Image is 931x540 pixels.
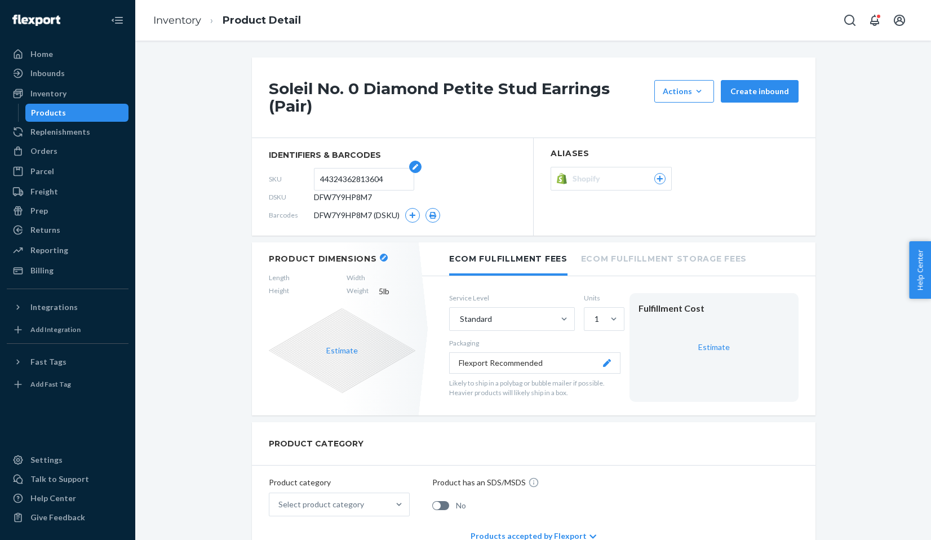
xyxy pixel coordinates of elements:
[721,80,799,103] button: Create inbound
[347,286,369,297] span: Weight
[30,265,54,276] div: Billing
[12,15,60,26] img: Flexport logo
[30,68,65,79] div: Inbounds
[347,273,369,282] span: Width
[30,145,57,157] div: Orders
[432,477,526,488] p: Product has an SDS/MSDS
[7,162,128,180] a: Parcel
[269,210,314,220] span: Barcodes
[639,302,790,315] div: Fulfillment Cost
[698,342,730,352] a: Estimate
[30,379,71,389] div: Add Fast Tag
[144,4,310,37] ol: breadcrumbs
[7,321,128,339] a: Add Integration
[269,80,649,115] h1: Soleil No. 0 Diamond Petite Stud Earrings (Pair)
[7,64,128,82] a: Inbounds
[7,85,128,103] a: Inventory
[30,245,68,256] div: Reporting
[269,254,377,264] h2: Product Dimensions
[863,9,886,32] button: Open notifications
[7,221,128,239] a: Returns
[278,499,364,510] div: Select product category
[595,313,599,325] div: 1
[269,273,290,282] span: Length
[314,210,400,221] span: DFW7Y9HP8M7 (DSKU)
[30,493,76,504] div: Help Center
[909,241,931,299] button: Help Center
[7,183,128,201] a: Freight
[460,313,492,325] div: Standard
[269,433,363,454] h2: PRODUCT CATEGORY
[269,174,314,184] span: SKU
[7,45,128,63] a: Home
[7,489,128,507] a: Help Center
[106,9,128,32] button: Close Navigation
[449,378,620,397] p: Likely to ship in a polybag or bubble mailer if possible. Heavier products will likely ship in a ...
[30,88,66,99] div: Inventory
[30,302,78,313] div: Integrations
[888,9,911,32] button: Open account menu
[459,313,460,325] input: Standard
[223,14,301,26] a: Product Detail
[584,293,620,303] label: Units
[25,104,129,122] a: Products
[30,473,89,485] div: Talk to Support
[7,241,128,259] a: Reporting
[30,224,60,236] div: Returns
[7,262,128,280] a: Billing
[30,186,58,197] div: Freight
[30,166,54,177] div: Parcel
[30,325,81,334] div: Add Integration
[7,353,128,371] button: Fast Tags
[269,192,314,202] span: DSKU
[581,242,747,273] li: Ecom Fulfillment Storage Fees
[269,286,290,297] span: Height
[839,9,861,32] button: Open Search Box
[7,202,128,220] a: Prep
[326,345,358,356] button: Estimate
[7,451,128,469] a: Settings
[379,286,415,297] span: 5 lb
[30,48,53,60] div: Home
[7,123,128,141] a: Replenishments
[7,298,128,316] button: Integrations
[30,512,85,523] div: Give Feedback
[7,142,128,160] a: Orders
[551,149,799,158] h2: Aliases
[456,500,466,511] span: No
[449,293,575,303] label: Service Level
[314,192,372,203] span: DFW7Y9HP8M7
[449,338,620,348] p: Packaging
[30,356,66,368] div: Fast Tags
[30,205,48,216] div: Prep
[593,313,595,325] input: 1
[153,14,201,26] a: Inventory
[31,107,66,118] div: Products
[551,167,672,191] button: Shopify
[269,477,410,488] p: Product category
[30,126,90,138] div: Replenishments
[654,80,714,103] button: Actions
[7,508,128,526] button: Give Feedback
[30,454,63,466] div: Settings
[573,173,605,184] span: Shopify
[269,149,516,161] span: identifiers & barcodes
[449,242,568,276] li: Ecom Fulfillment Fees
[449,352,620,374] button: Flexport Recommended
[663,86,706,97] div: Actions
[7,375,128,393] a: Add Fast Tag
[7,470,128,488] a: Talk to Support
